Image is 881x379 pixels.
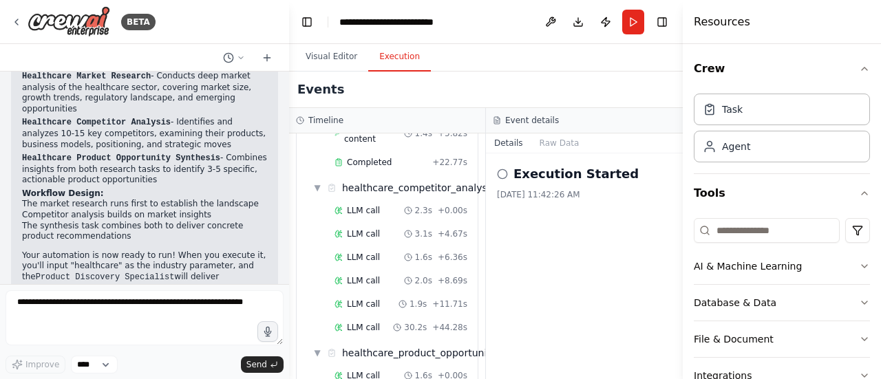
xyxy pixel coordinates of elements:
[432,157,467,168] span: + 22.77s
[432,299,467,310] span: + 11.71s
[438,275,467,286] span: + 8.69s
[347,205,380,216] span: LLM call
[313,182,321,193] span: ▼
[25,359,59,370] span: Improve
[217,50,251,66] button: Switch to previous chat
[652,12,672,32] button: Hide right sidebar
[438,228,467,239] span: + 4.67s
[438,252,467,263] span: + 6.36s
[22,221,267,242] li: The synthesis task combines both to deliver concrete product recommendations
[257,321,278,342] button: Click to speak your automation idea
[694,248,870,284] button: AI & Machine Learning
[297,80,344,99] h2: Events
[694,174,870,213] button: Tools
[415,275,432,286] span: 2.0s
[6,356,65,373] button: Improve
[415,205,432,216] span: 2.3s
[295,43,368,72] button: Visual Editor
[415,228,432,239] span: 3.1s
[722,102,743,116] div: Task
[694,14,750,30] h4: Resources
[722,140,750,153] div: Agent
[339,15,460,29] nav: breadcrumb
[505,115,559,126] h3: Event details
[36,272,175,282] code: Product Discovery Specialist
[342,181,495,195] div: healthcare_competitor_analysis
[22,153,267,186] p: - Combines insights from both research tasks to identify 3-5 specific, actionable product opportu...
[486,133,531,153] button: Details
[344,122,404,144] span: Read website content
[308,115,343,126] h3: Timeline
[22,153,220,163] code: Healthcare Product Opportunity Synthesis
[694,321,870,357] button: File & Document
[347,252,380,263] span: LLM call
[313,347,321,358] span: ▼
[438,205,467,216] span: + 0.00s
[415,128,432,139] span: 1.4s
[347,275,380,286] span: LLM call
[22,188,104,198] strong: Workflow Design:
[415,252,432,263] span: 1.6s
[347,228,380,239] span: LLM call
[28,6,110,37] img: Logo
[513,164,639,184] h2: Execution Started
[368,43,431,72] button: Execution
[694,88,870,173] div: Crew
[694,285,870,321] button: Database & Data
[241,356,284,373] button: Send
[22,71,267,114] p: - Conducts deep market analysis of the healthcare sector, covering market size, growth trends, re...
[22,210,267,221] li: Competitor analysis builds on market insights
[22,250,267,305] p: Your automation is now ready to run! When you execute it, you'll input "healthcare" as the indust...
[497,189,672,200] div: [DATE] 11:42:26 AM
[22,118,171,127] code: Healthcare Competitor Analysis
[22,199,267,210] li: The market research runs first to establish the landscape
[297,12,317,32] button: Hide left sidebar
[22,117,267,150] p: - Identifies and analyzes 10-15 key competitors, examining their products, business models, posit...
[121,14,156,30] div: BETA
[22,72,151,81] code: Healthcare Market Research
[256,50,278,66] button: Start a new chat
[404,322,427,333] span: 30.2s
[694,50,870,88] button: Crew
[347,322,380,333] span: LLM call
[342,346,546,360] div: healthcare_product_opportunity_synthesis
[432,322,467,333] span: + 44.28s
[347,299,380,310] span: LLM call
[531,133,588,153] button: Raw Data
[246,359,267,370] span: Send
[347,157,392,168] span: Completed
[410,299,427,310] span: 1.9s
[438,128,467,139] span: + 5.82s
